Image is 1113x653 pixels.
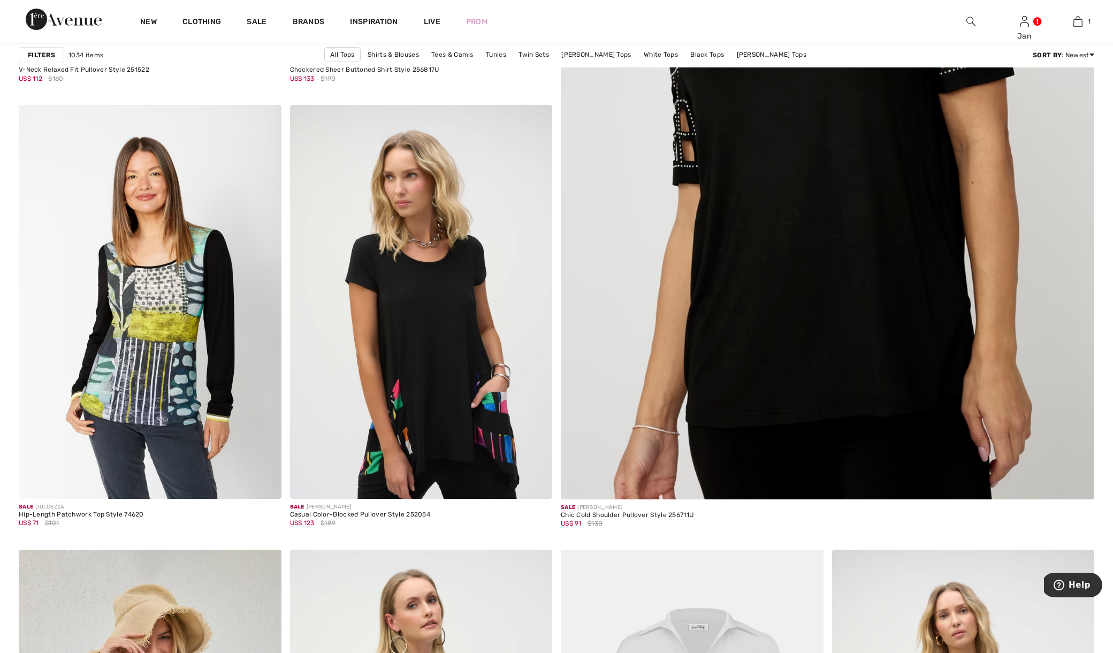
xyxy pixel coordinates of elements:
[290,66,439,74] div: Checkered Sheer Buttoned Shirt Style 256817U
[466,16,487,27] a: Prom
[424,16,440,27] a: Live
[561,512,693,519] div: Chic Cold Shoulder Pullover Style 256711U
[140,17,157,28] a: New
[45,518,59,528] span: $101
[293,17,325,28] a: Brands
[1033,51,1062,59] strong: Sort By
[1020,16,1029,26] a: Sign In
[19,105,281,499] img: Hip-Length Patchwork Top Style 74620. As sample
[966,15,975,28] img: search the website
[48,74,63,83] span: $160
[290,511,431,519] div: Casual Color-Blocked Pullover Style 252054
[1051,15,1104,28] a: 1
[1088,17,1091,26] span: 1
[1044,573,1102,599] iframe: Opens a widget where you can find more information
[1020,15,1029,28] img: My Info
[731,48,812,62] a: [PERSON_NAME] Tops
[324,47,360,62] a: All Tops
[638,48,683,62] a: White Tops
[588,519,603,528] span: $130
[1073,15,1082,28] img: My Bag
[321,518,336,528] span: $189
[556,48,636,62] a: [PERSON_NAME] Tops
[19,504,33,510] span: Sale
[426,48,479,62] a: Tees & Camis
[26,9,102,30] img: 1ère Avenue
[561,504,693,512] div: [PERSON_NAME]
[685,48,729,62] a: Black Tops
[247,17,266,28] a: Sale
[290,75,315,82] span: US$ 133
[19,66,149,74] div: V-Neck Relaxed Fit Pullover Style 251522
[513,48,554,62] a: Twin Sets
[561,504,575,511] span: Sale
[28,50,55,60] strong: Filters
[290,105,553,499] img: Casual Color-Blocked Pullover Style 252054. Black/Multi
[19,75,42,82] span: US$ 112
[19,503,144,511] div: DOLCEZZA
[561,520,582,527] span: US$ 91
[1033,50,1094,60] div: : Newest
[290,503,431,511] div: [PERSON_NAME]
[290,504,304,510] span: Sale
[998,31,1050,42] div: Jan
[362,48,424,62] a: Shirts & Blouses
[350,17,398,28] span: Inspiration
[481,48,512,62] a: Tunics
[321,74,336,83] span: $190
[68,50,103,60] span: 1034 items
[19,519,39,527] span: US$ 71
[19,511,144,519] div: Hip-Length Patchwork Top Style 74620
[290,519,315,527] span: US$ 123
[182,17,221,28] a: Clothing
